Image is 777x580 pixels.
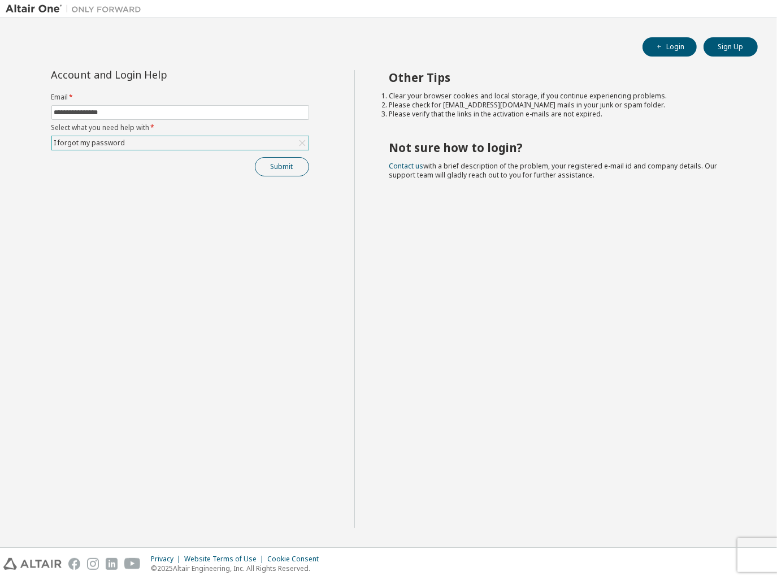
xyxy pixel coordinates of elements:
button: Login [643,37,697,57]
span: with a brief description of the problem, your registered e-mail id and company details. Our suppo... [389,161,717,180]
h2: Other Tips [389,70,737,85]
label: Email [51,93,309,102]
button: Submit [255,157,309,176]
img: youtube.svg [124,558,141,570]
div: I forgot my password [52,136,309,150]
img: linkedin.svg [106,558,118,570]
div: Privacy [151,555,184,564]
label: Select what you need help with [51,123,309,132]
button: Sign Up [704,37,758,57]
p: © 2025 Altair Engineering, Inc. All Rights Reserved. [151,564,325,573]
li: Please verify that the links in the activation e-mails are not expired. [389,110,737,119]
div: Cookie Consent [267,555,325,564]
li: Clear your browser cookies and local storage, if you continue experiencing problems. [389,92,737,101]
h2: Not sure how to login? [389,140,737,155]
img: instagram.svg [87,558,99,570]
div: I forgot my password [53,137,127,149]
li: Please check for [EMAIL_ADDRESS][DOMAIN_NAME] mails in your junk or spam folder. [389,101,737,110]
img: facebook.svg [68,558,80,570]
img: Altair One [6,3,147,15]
div: Website Terms of Use [184,555,267,564]
a: Contact us [389,161,423,171]
img: altair_logo.svg [3,558,62,570]
div: Account and Login Help [51,70,258,79]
